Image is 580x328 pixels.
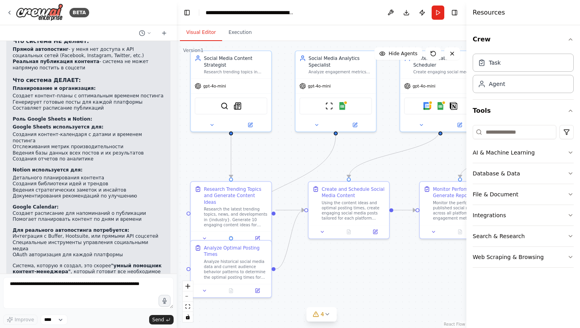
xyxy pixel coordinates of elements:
[152,317,164,323] span: Send
[374,47,422,60] button: Hide Agents
[473,163,574,184] button: Database & Data
[16,4,63,21] img: Logo
[419,181,501,239] div: Monitor Performance and Generate ReportsMonitor the performance of published social media content...
[473,50,574,99] div: Crew
[337,121,374,129] button: Open in side panel
[13,193,164,199] li: Документирования рекомендаций по улучшению
[181,7,193,18] button: Hide left sidebar
[217,287,245,294] button: No output available
[204,69,268,75] div: Research trending topics in {industry} and generate engaging content ideas that align with brand ...
[309,69,372,75] div: Analyze engagement metrics across social media platforms and identify optimal posting times and p...
[204,186,268,205] div: Research Trending Topics and Generate Content Ideas
[444,322,465,326] a: React Flow attribution
[433,186,496,199] div: Monitor Performance and Generate Reports
[423,102,431,110] img: Google Calendar
[13,227,129,233] strong: Для реального автопостинга потребуется:
[441,121,478,129] button: Open in side panel
[203,84,226,89] span: gpt-4o-mini
[13,77,81,83] strong: Что система ДЕЛАЕТ:
[204,244,268,257] div: Analyze Optimal Posting Times
[232,121,269,129] button: Open in side panel
[473,226,574,246] button: Search & Research
[13,181,164,187] li: Создания библиотеки идей и трендов
[3,315,37,325] button: Improve
[449,102,457,110] img: Notion
[13,47,68,52] strong: Прямой автопостинг
[246,287,269,294] button: Open in side panel
[346,129,444,178] g: Edge from b638179d-c963-4fed-8316-ee3014be55a3 to 6a8f2b6c-9b9d-41f8-ac3b-6e2dc932908f
[13,233,164,240] li: Интеграция с Buffer, Hootsuite, или прямыми API соцсетей
[183,302,193,312] button: fit view
[183,291,193,302] button: zoom out
[228,135,234,177] g: Edge from d39f59ff-eddb-4420-b58c-895b7a27d77a to 2777b191-0d35-474c-90e3-f011849e28a3
[457,135,548,177] g: Edge from 49c66e34-2a45-4c2b-9bf0-aee98cc2424f to c00d2713-0a07-4281-b5da-009878d4d4a8
[246,235,269,242] button: Open in side panel
[364,228,386,236] button: Open in side panel
[473,28,574,50] button: Crew
[13,240,164,252] li: Специальные инструменты управления социальными медиа
[13,144,164,150] li: Отслеживания метрик производительности
[13,47,164,59] li: - у меня нет доступа к API социальных сетей (Facebook, Instagram, Twitter, etc.)
[473,205,574,225] button: Integrations
[221,102,228,110] img: SerperDevTool
[295,50,376,132] div: Social Media Analytics SpecialistAnalyze engagement metrics across social media platforms and ide...
[413,55,477,68] div: Content Creator & Scheduler
[325,102,333,110] img: ScrapeWebsiteTool
[400,50,481,132] div: Content Creator & SchedulerCreate engaging social media posts based on content ideas and schedule...
[413,84,436,89] span: gpt-4o-mini
[190,240,272,298] div: Analyze Optimal Posting TimesAnalyze historical social media data and current audience behavior p...
[413,69,477,75] div: Create engaging social media posts based on content ideas and schedule them for optimal posting t...
[204,207,268,227] div: Research the latest trending topics, news, and developments in {industry}. Generate 10 engaging c...
[13,204,58,210] strong: Google Calendar:
[322,200,385,221] div: Using the content ideas and optimal posting times, create engaging social media posts tailored fo...
[13,99,164,106] li: Генерирует готовые посты для каждой платформы
[190,50,272,132] div: Social Media Content StrategistResearch trending topics in {industry} and generate engaging conte...
[13,156,164,162] li: Создания отчетов по аналитике
[473,100,574,122] button: Tools
[204,259,268,280] div: Analyze historical social media data and current audience behavior patterns to determine the opti...
[473,8,505,17] h4: Resources
[15,317,34,323] span: Improve
[228,135,339,236] g: Edge from d18fae0d-9f33-43d6-8756-7638d360cf21 to 19d2d0ed-fedc-4be4-a0ab-82e5822f64ee
[13,124,103,130] strong: Google Sheets используется для:
[204,55,268,68] div: Social Media Content Strategist
[69,8,89,17] div: BETA
[433,200,496,221] div: Monitor the performance of published social media content across all platforms. Track key engagem...
[322,186,385,199] div: Create and Schedule Social Media Content
[13,167,82,173] strong: Notion используется для:
[335,228,363,236] button: No output available
[308,181,389,239] div: Create and Schedule Social Media ContentUsing the content ideas and optimal posting times, create...
[389,50,417,57] span: Hide Agents
[13,150,164,157] li: Ведения базы данных всех постов и их результатов
[473,142,574,163] button: AI & Machine Learning
[393,207,415,214] g: Edge from 6a8f2b6c-9b9d-41f8-ac3b-6e2dc932908f to c00d2713-0a07-4281-b5da-009878d4d4a8
[13,211,164,217] li: Создает расписание для напоминаний о публикации
[13,252,164,258] li: OAuth авторизация для каждой платформы
[183,312,193,322] button: toggle interactivity
[489,59,501,67] div: Task
[13,263,164,287] p: Система, которую я создал, это скорее , который готовит все необходимое для публикации, но финаль...
[149,315,174,324] button: Send
[473,247,574,267] button: Web Scraping & Browsing
[13,116,92,122] strong: Роль Google Sheets и Notion:
[309,55,372,68] div: Social Media Analytics Specialist
[275,207,304,214] g: Edge from 2777b191-0d35-474c-90e3-f011849e28a3 to 6a8f2b6c-9b9d-41f8-ac3b-6e2dc932908f
[13,59,99,64] strong: Реальная публикация контента
[183,281,193,291] button: zoom in
[13,86,96,91] strong: Планирование и организация:
[183,281,193,322] div: React Flow controls
[473,122,574,274] div: Tools
[307,307,337,322] button: 4
[183,47,204,54] div: Version 1
[13,263,162,275] strong: "умный помощник контент-менеджера"
[489,80,505,88] div: Agent
[13,187,164,194] li: Ведения стратегических заметок и инсайтов
[275,207,304,272] g: Edge from 19d2d0ed-fedc-4be4-a0ab-82e5822f64ee to 6a8f2b6c-9b9d-41f8-ac3b-6e2dc932908f
[136,28,155,38] button: Switch to previous chat
[13,216,164,223] li: Помогает планировать контент по дням и времени
[190,181,272,246] div: Research Trending Topics and Generate Content IdeasResearch the latest trending topics, news, and...
[13,38,89,44] strong: Что система НЕ делает:
[158,28,170,38] button: Start a new chat
[222,24,258,41] button: Execution
[436,102,444,110] img: Google Sheets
